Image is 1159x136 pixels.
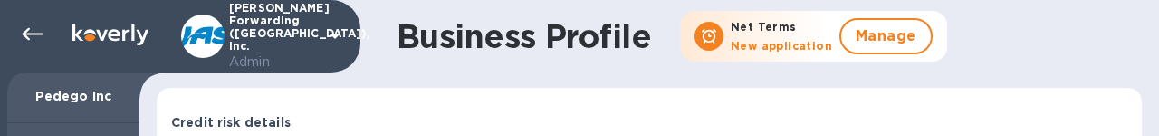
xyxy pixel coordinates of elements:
[229,53,320,72] p: Admin
[22,87,125,105] p: Pedego Inc
[731,39,832,53] b: New application
[839,18,933,54] button: Manage
[856,25,916,47] span: Manage
[731,20,797,34] b: Net Terms
[171,113,291,131] p: Credit risk details
[72,24,148,45] img: Logo
[397,17,651,55] h1: Business Profile
[229,2,320,72] p: [PERSON_NAME] Forwarding ([GEOGRAPHIC_DATA]), Inc.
